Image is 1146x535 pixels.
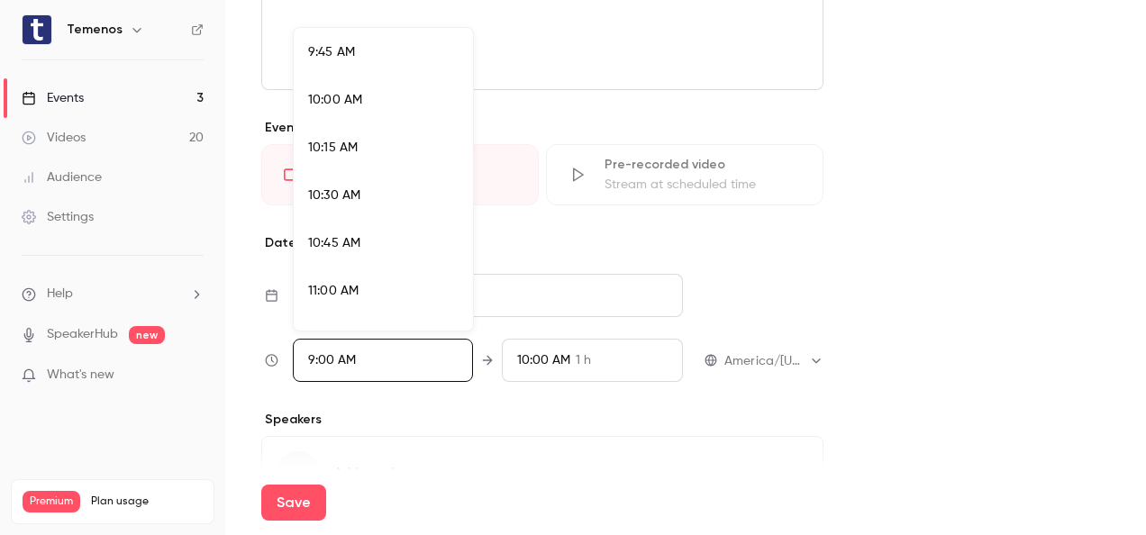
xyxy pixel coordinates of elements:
span: 11:00 AM [308,285,359,297]
span: 10:00 AM [308,94,362,106]
span: 9:45 AM [308,46,355,59]
span: 10:45 AM [308,237,360,249]
span: 10:30 AM [308,189,360,202]
span: 10:15 AM [308,141,358,154]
